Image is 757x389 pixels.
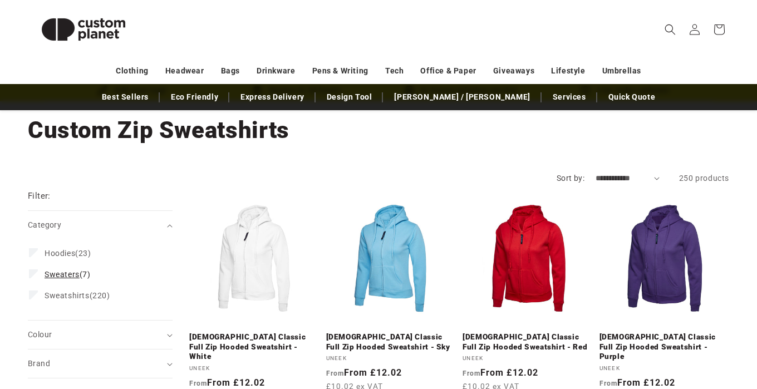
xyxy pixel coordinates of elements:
[28,330,52,339] span: Colour
[165,87,224,107] a: Eco Friendly
[557,174,584,183] label: Sort by:
[658,17,682,42] summary: Search
[235,87,310,107] a: Express Delivery
[221,61,240,81] a: Bags
[45,249,75,258] span: Hoodies
[116,61,149,81] a: Clothing
[603,87,661,107] a: Quick Quote
[28,321,173,349] summary: Colour (0 selected)
[45,291,90,300] span: Sweatshirts
[189,332,319,362] a: [DEMOGRAPHIC_DATA] Classic Full Zip Hooded Sweatshirt - White
[45,269,91,279] span: (7)
[312,61,368,81] a: Pens & Writing
[28,211,173,239] summary: Category (0 selected)
[463,332,593,352] a: [DEMOGRAPHIC_DATA] Classic Full Zip Hooded Sweatshirt - Red
[257,61,295,81] a: Drinkware
[566,269,757,389] iframe: Chat Widget
[45,290,110,301] span: (220)
[28,190,51,203] h2: Filter:
[389,87,535,107] a: [PERSON_NAME] / [PERSON_NAME]
[326,332,456,352] a: [DEMOGRAPHIC_DATA] Classic Full Zip Hooded Sweatshirt - Sky
[551,61,585,81] a: Lifestyle
[602,61,641,81] a: Umbrellas
[28,359,50,368] span: Brand
[679,174,729,183] span: 250 products
[45,248,91,258] span: (23)
[96,87,154,107] a: Best Sellers
[28,4,139,55] img: Custom Planet
[420,61,476,81] a: Office & Paper
[493,61,534,81] a: Giveaways
[28,115,729,145] h1: Custom Zip Sweatshirts
[28,220,61,229] span: Category
[45,270,80,279] span: Sweaters
[385,61,404,81] a: Tech
[165,61,204,81] a: Headwear
[321,87,378,107] a: Design Tool
[547,87,592,107] a: Services
[28,349,173,378] summary: Brand (0 selected)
